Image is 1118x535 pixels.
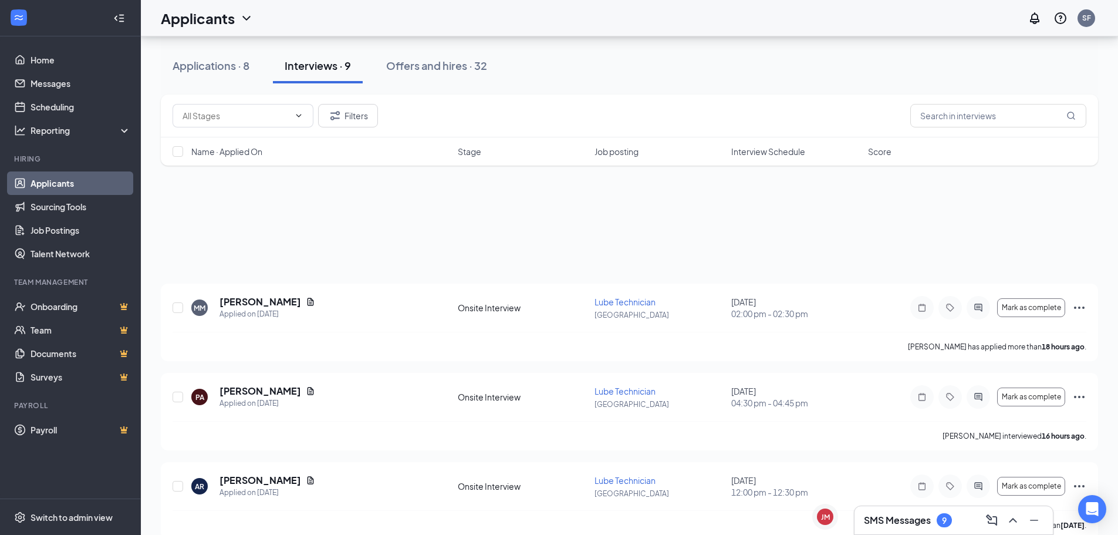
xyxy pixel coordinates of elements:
[1025,511,1043,530] button: Minimize
[14,277,129,287] div: Team Management
[821,512,830,522] div: JM
[595,310,724,320] p: [GEOGRAPHIC_DATA]
[1072,479,1086,493] svg: Ellipses
[595,489,724,499] p: [GEOGRAPHIC_DATA]
[731,296,861,319] div: [DATE]
[31,195,131,218] a: Sourcing Tools
[1004,511,1022,530] button: ChevronUp
[943,431,1086,441] p: [PERSON_NAME] interviewed .
[915,303,929,312] svg: Note
[1072,301,1086,315] svg: Ellipses
[306,476,315,485] svg: Document
[731,475,861,498] div: [DATE]
[328,109,342,123] svg: Filter
[595,386,656,396] span: Lube Technician
[971,303,985,312] svg: ActiveChat
[31,318,131,342] a: TeamCrown
[595,475,656,486] span: Lube Technician
[1066,111,1076,120] svg: MagnifyingGlass
[595,146,639,157] span: Job posting
[31,342,131,365] a: DocumentsCrown
[943,392,957,402] svg: Tag
[14,125,26,136] svg: Analysis
[31,171,131,195] a: Applicants
[943,303,957,312] svg: Tag
[318,104,378,127] button: Filter Filters
[31,512,113,523] div: Switch to admin view
[971,392,985,402] svg: ActiveChat
[219,308,315,320] div: Applied on [DATE]
[864,514,931,527] h3: SMS Messages
[31,242,131,265] a: Talent Network
[285,58,351,73] div: Interviews · 9
[113,12,125,24] svg: Collapse
[458,302,587,314] div: Onsite Interview
[868,146,891,157] span: Score
[458,391,587,403] div: Onsite Interview
[31,365,131,389] a: SurveysCrown
[1006,513,1020,527] svg: ChevronUp
[943,482,957,491] svg: Tag
[1078,495,1106,523] div: Open Intercom Messenger
[982,511,1001,530] button: ComposeMessage
[1072,390,1086,404] svg: Ellipses
[183,109,289,122] input: All Stages
[1002,482,1061,490] span: Mark as complete
[910,104,1086,127] input: Search in interviews
[13,12,25,23] svg: WorkstreamLogo
[31,295,131,318] a: OnboardingCrown
[31,125,131,136] div: Reporting
[294,111,303,120] svg: ChevronDown
[161,8,235,28] h1: Applicants
[14,401,129,410] div: Payroll
[219,295,301,308] h5: [PERSON_NAME]
[997,477,1065,496] button: Mark as complete
[908,342,1086,352] p: [PERSON_NAME] has applied more than .
[942,516,947,526] div: 9
[306,386,315,396] svg: Document
[31,48,131,72] a: Home
[1060,521,1085,530] b: [DATE]
[31,95,131,119] a: Scheduling
[1042,342,1085,351] b: 18 hours ago
[915,392,929,402] svg: Note
[191,146,262,157] span: Name · Applied On
[194,303,205,313] div: MM
[915,482,929,491] svg: Note
[31,418,131,442] a: PayrollCrown
[386,58,487,73] div: Offers and hires · 32
[1002,304,1061,312] span: Mark as complete
[173,58,249,73] div: Applications · 8
[1028,11,1042,25] svg: Notifications
[731,308,861,319] span: 02:00 pm - 02:30 pm
[195,392,204,402] div: PA
[219,474,301,487] h5: [PERSON_NAME]
[1002,393,1061,401] span: Mark as complete
[14,154,129,164] div: Hiring
[1042,432,1085,440] b: 16 hours ago
[731,397,861,409] span: 04:30 pm - 04:45 pm
[195,482,204,492] div: AR
[31,72,131,95] a: Messages
[731,486,861,498] span: 12:00 pm - 12:30 pm
[239,11,254,25] svg: ChevronDown
[31,218,131,242] a: Job Postings
[219,385,301,398] h5: [PERSON_NAME]
[458,146,481,157] span: Stage
[985,513,999,527] svg: ComposeMessage
[731,146,805,157] span: Interview Schedule
[306,297,315,307] svg: Document
[219,487,315,499] div: Applied on [DATE]
[595,399,724,409] p: [GEOGRAPHIC_DATA]
[731,385,861,409] div: [DATE]
[997,298,1065,317] button: Mark as complete
[219,398,315,409] div: Applied on [DATE]
[997,388,1065,406] button: Mark as complete
[1053,11,1068,25] svg: QuestionInfo
[595,297,656,307] span: Lube Technician
[1027,513,1041,527] svg: Minimize
[1082,13,1091,23] div: SF
[971,482,985,491] svg: ActiveChat
[14,512,26,523] svg: Settings
[458,480,587,492] div: Onsite Interview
